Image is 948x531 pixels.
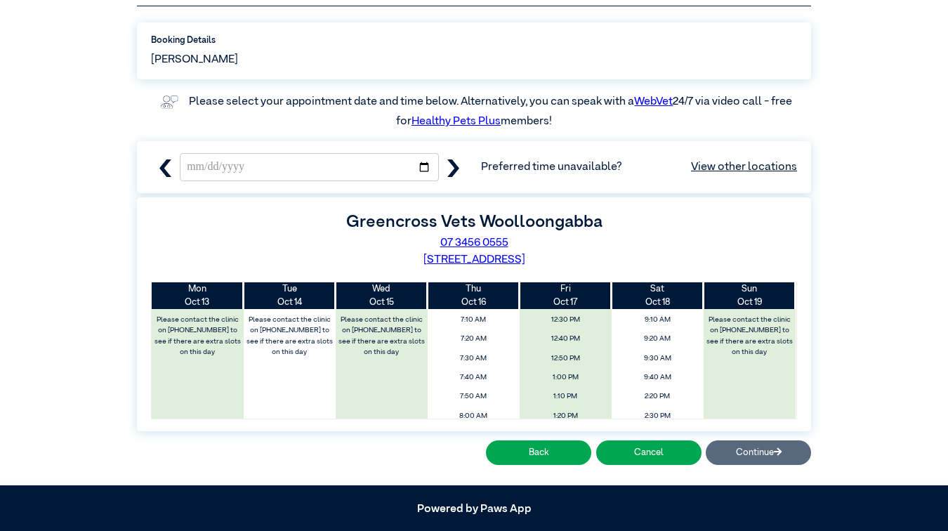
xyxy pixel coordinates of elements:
[337,312,427,360] label: Please contact the clinic on [PHONE_NUMBER] to see if there are extra slots on this day
[691,159,797,176] a: View other locations
[431,388,515,405] span: 7:50 AM
[440,237,508,249] a: 07 3456 0555
[523,408,607,424] span: 1:20 PM
[153,312,243,360] label: Please contact the clinic on [PHONE_NUMBER] to see if there are extra slots on this day
[615,312,699,328] span: 9:10 AM
[431,312,515,328] span: 7:10 AM
[423,254,525,265] a: [STREET_ADDRESS]
[615,408,699,424] span: 2:30 PM
[486,440,591,465] button: Back
[523,312,607,328] span: 12:30 PM
[245,312,335,360] label: Please contact the clinic on [PHONE_NUMBER] to see if there are extra slots on this day
[156,91,183,113] img: vet
[523,350,607,367] span: 12:50 PM
[336,282,428,309] th: Oct 15
[523,331,607,347] span: 12:40 PM
[615,350,699,367] span: 9:30 AM
[412,116,501,127] a: Healthy Pets Plus
[615,388,699,405] span: 2:20 PM
[151,51,238,68] span: [PERSON_NAME]
[520,282,612,309] th: Oct 17
[137,503,811,516] h5: Powered by Paws App
[704,312,794,360] label: Please contact the clinic on [PHONE_NUMBER] to see if there are extra slots on this day
[615,369,699,386] span: 9:40 AM
[431,369,515,386] span: 7:40 AM
[346,214,603,230] label: Greencross Vets Woolloongabba
[615,331,699,347] span: 9:20 AM
[151,34,797,47] label: Booking Details
[481,159,797,176] span: Preferred time unavailable?
[612,282,704,309] th: Oct 18
[523,369,607,386] span: 1:00 PM
[704,282,796,309] th: Oct 19
[596,440,702,465] button: Cancel
[431,350,515,367] span: 7:30 AM
[431,408,515,424] span: 8:00 AM
[152,282,244,309] th: Oct 13
[431,331,515,347] span: 7:20 AM
[428,282,520,309] th: Oct 16
[189,96,794,127] label: Please select your appointment date and time below. Alternatively, you can speak with a 24/7 via ...
[523,388,607,405] span: 1:10 PM
[244,282,336,309] th: Oct 14
[634,96,673,107] a: WebVet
